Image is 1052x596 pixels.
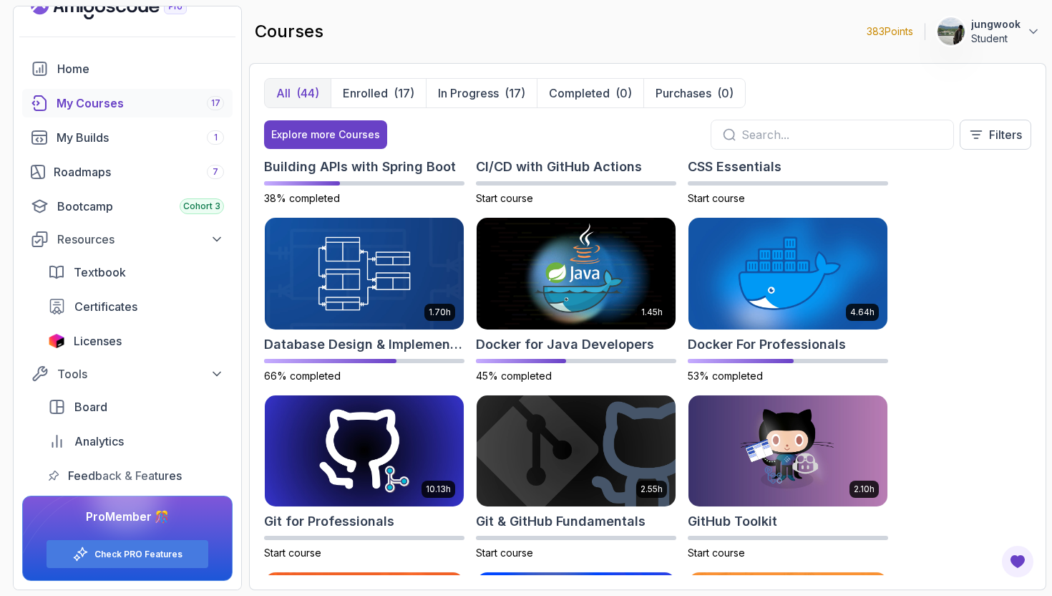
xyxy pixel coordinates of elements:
[438,85,499,102] p: In Progress
[426,484,451,495] p: 10.13h
[74,433,124,450] span: Analytics
[688,335,846,355] h2: Docker For Professionals
[688,395,887,507] img: GitHub Toolkit card
[688,218,887,330] img: Docker For Professionals card
[264,370,341,382] span: 66% completed
[74,332,122,350] span: Licenses
[264,547,321,559] span: Start course
[476,547,533,559] span: Start course
[960,120,1031,150] button: Filters
[741,126,942,143] input: Search...
[429,307,451,318] p: 1.70h
[39,327,233,355] a: licenses
[688,157,781,177] h2: CSS Essentials
[48,334,65,348] img: jetbrains icon
[22,192,233,221] a: bootcamp
[867,24,913,39] p: 383 Points
[426,79,537,107] button: In Progress(17)
[213,166,218,178] span: 7
[264,511,394,532] h2: Git for Professionals
[394,85,414,102] div: (17)
[57,129,224,146] div: My Builds
[477,218,676,330] img: Docker for Java Developers card
[688,370,763,382] span: 53% completed
[476,192,533,204] span: Start course
[264,120,387,149] button: Explore more Courses
[854,484,875,495] p: 2.10h
[850,307,875,318] p: 4.64h
[214,132,218,143] span: 1
[211,97,220,109] span: 17
[264,157,456,177] h2: Building APIs with Spring Boot
[656,85,711,102] p: Purchases
[265,395,464,507] img: Git for Professionals card
[265,79,331,107] button: All(44)
[537,79,643,107] button: Completed(0)
[989,126,1022,143] p: Filters
[641,484,663,495] p: 2.55h
[505,85,525,102] div: (17)
[94,549,182,560] a: Check PRO Features
[477,395,676,507] img: Git & GitHub Fundamentals card
[615,85,632,102] div: (0)
[971,32,1021,46] p: Student
[643,79,745,107] button: Purchases(0)
[57,198,224,215] div: Bootcamp
[331,79,426,107] button: Enrolled(17)
[296,85,319,102] div: (44)
[264,335,464,355] h2: Database Design & Implementation
[74,298,137,315] span: Certificates
[39,292,233,321] a: certificates
[476,217,676,383] a: Docker for Java Developers card1.45hDocker for Java Developers45% completed
[343,85,388,102] p: Enrolled
[39,461,233,490] a: feedback
[937,18,965,45] img: user profile image
[476,511,646,532] h2: Git & GitHub Fundamentals
[22,361,233,387] button: Tools
[1000,544,1035,579] button: Open Feedback Button
[39,427,233,456] a: analytics
[74,398,107,415] span: Board
[265,218,464,330] img: Database Design & Implementation card
[717,85,734,102] div: (0)
[688,511,777,532] h2: GitHub Toolkit
[57,231,224,248] div: Resources
[476,370,552,382] span: 45% completed
[549,85,610,102] p: Completed
[68,467,182,484] span: Feedback & Features
[22,54,233,83] a: home
[22,89,233,117] a: courses
[22,158,233,186] a: roadmaps
[22,123,233,152] a: builds
[688,217,888,383] a: Docker For Professionals card4.64hDocker For Professionals53% completed
[255,20,323,43] h2: courses
[183,201,220,212] span: Cohort 3
[54,163,224,181] div: Roadmaps
[264,192,340,204] span: 38% completed
[74,264,126,281] span: Textbook
[688,192,745,204] span: Start course
[476,157,642,177] h2: CI/CD with GitHub Actions
[39,393,233,421] a: board
[22,226,233,252] button: Resources
[57,60,224,77] div: Home
[688,547,745,559] span: Start course
[271,128,380,142] div: Explore more Courses
[971,17,1021,32] p: jungwook
[276,85,291,102] p: All
[39,258,233,287] a: textbook
[476,335,654,355] h2: Docker for Java Developers
[937,17,1041,46] button: user profile imagejungwookStudent
[57,365,224,383] div: Tools
[641,307,663,318] p: 1.45h
[46,539,209,569] button: Check PRO Features
[57,95,224,112] div: My Courses
[264,217,464,383] a: Database Design & Implementation card1.70hDatabase Design & Implementation66% completed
